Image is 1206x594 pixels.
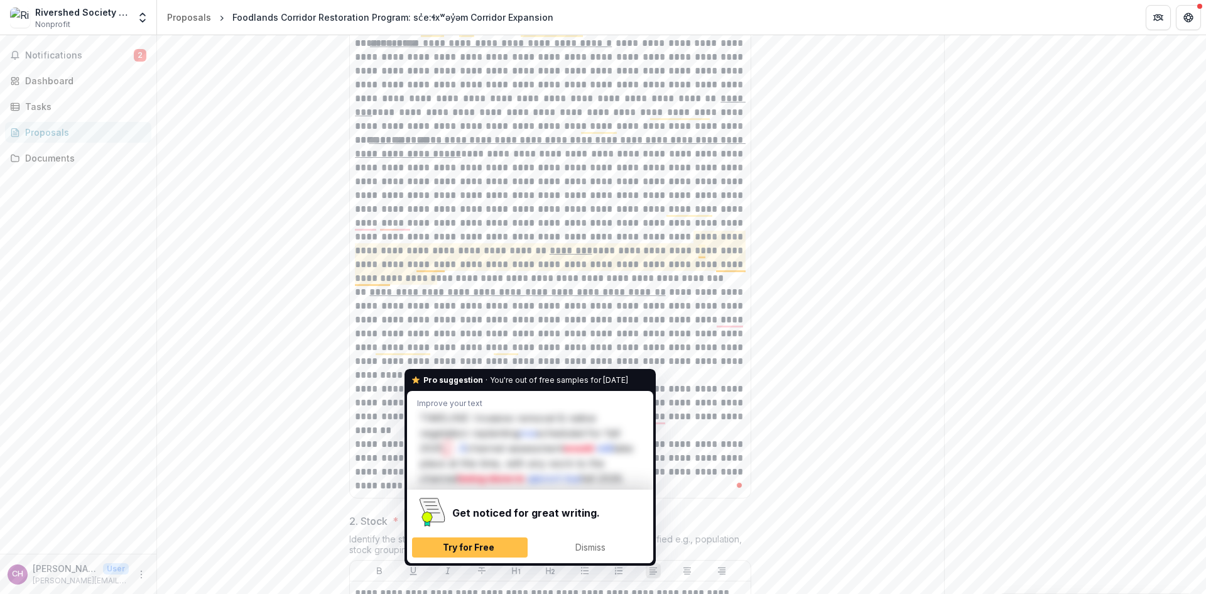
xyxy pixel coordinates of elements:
[349,534,751,560] div: Identify the stock or stock group being addressed. (Specify the unit identified e.g., population,...
[543,563,558,578] button: Heading 2
[577,563,592,578] button: Bullet List
[25,50,134,61] span: Notifications
[5,70,151,91] a: Dashboard
[5,122,151,143] a: Proposals
[162,8,558,26] nav: breadcrumb
[611,563,626,578] button: Ordered List
[372,563,387,578] button: Bold
[33,575,129,586] p: [PERSON_NAME][EMAIL_ADDRESS][DOMAIN_NAME]
[25,151,141,165] div: Documents
[474,563,489,578] button: Strike
[134,567,149,582] button: More
[134,5,151,30] button: Open entity switcher
[25,100,141,113] div: Tasks
[134,49,146,62] span: 2
[5,45,151,65] button: Notifications2
[714,563,729,578] button: Align Right
[440,563,455,578] button: Italicize
[232,11,553,24] div: Foodlands Corridor Restoration Program: sc̓e:ɬxʷəy̓əm Corridor Expansion
[12,570,23,578] div: Courtney Hill
[10,8,30,28] img: Rivershed Society of British Columbia (RSBC)
[646,563,661,578] button: Align Left
[680,563,695,578] button: Align Center
[35,19,70,30] span: Nonprofit
[406,563,421,578] button: Underline
[25,126,141,139] div: Proposals
[167,11,211,24] div: Proposals
[35,6,129,19] div: Rivershed Society of [GEOGRAPHIC_DATA] (RSBC)
[25,74,141,87] div: Dashboard
[162,8,216,26] a: Proposals
[33,562,98,575] p: [PERSON_NAME]
[103,563,129,575] p: User
[1176,5,1201,30] button: Get Help
[1146,5,1171,30] button: Partners
[5,96,151,117] a: Tasks
[349,514,388,529] p: 2. Stock
[509,563,524,578] button: Heading 1
[5,148,151,168] a: Documents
